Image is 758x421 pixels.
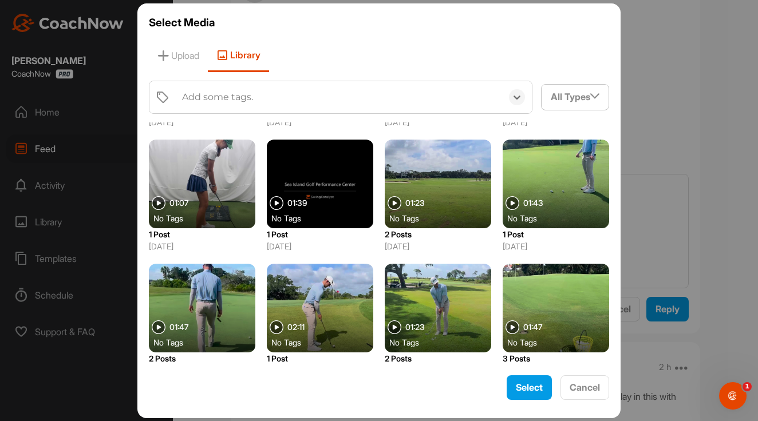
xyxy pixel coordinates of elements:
img: play [506,196,519,210]
span: Upload [149,39,208,72]
span: Select [516,382,543,393]
span: Library [208,39,269,72]
button: Select [507,375,552,400]
p: 2 Posts [149,352,255,364]
p: [DATE] [503,364,609,376]
div: No Tags [507,336,614,348]
div: No Tags [389,336,496,348]
button: Cancel [560,375,609,400]
h3: Select Media [149,15,609,31]
span: 01:47 [169,323,189,331]
div: No Tags [507,212,614,224]
p: [DATE] [385,364,491,376]
span: 01:23 [405,199,425,207]
img: play [152,320,165,334]
img: play [506,320,519,334]
span: Cancel [570,382,600,393]
span: 02:11 [287,323,305,331]
p: 1 Post [267,228,373,240]
iframe: Intercom live chat [719,382,747,410]
p: [DATE] [149,116,255,128]
div: No Tags [389,212,496,224]
p: [DATE] [385,240,491,252]
div: All Types [542,85,609,109]
img: play [270,196,283,210]
span: 01:47 [523,323,543,331]
div: No Tags [271,212,378,224]
p: [DATE] [385,116,491,128]
div: Add some tags. [182,90,253,104]
p: [DATE] [503,116,609,128]
p: 2 Posts [385,352,491,364]
p: 1 Post [503,228,609,240]
p: 1 Post [149,228,255,240]
p: [DATE] [149,240,255,252]
p: 1 Post [267,352,373,364]
p: [DATE] [267,364,373,376]
p: [DATE] [503,240,609,252]
p: [DATE] [149,364,255,376]
p: [DATE] [267,116,373,128]
p: 2 Posts [385,228,491,240]
span: 01:43 [523,199,543,207]
div: No Tags [271,336,378,348]
img: play [388,196,401,210]
span: 01:23 [405,323,425,331]
span: 01:39 [287,199,307,207]
img: play [152,196,165,210]
img: play [388,320,401,334]
span: 01:07 [169,199,189,207]
img: play [270,320,283,334]
img: tags [156,90,169,104]
div: No Tags [153,212,260,224]
div: No Tags [153,336,260,348]
span: 1 [743,382,752,391]
p: [DATE] [267,240,373,252]
p: 3 Posts [503,352,609,364]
